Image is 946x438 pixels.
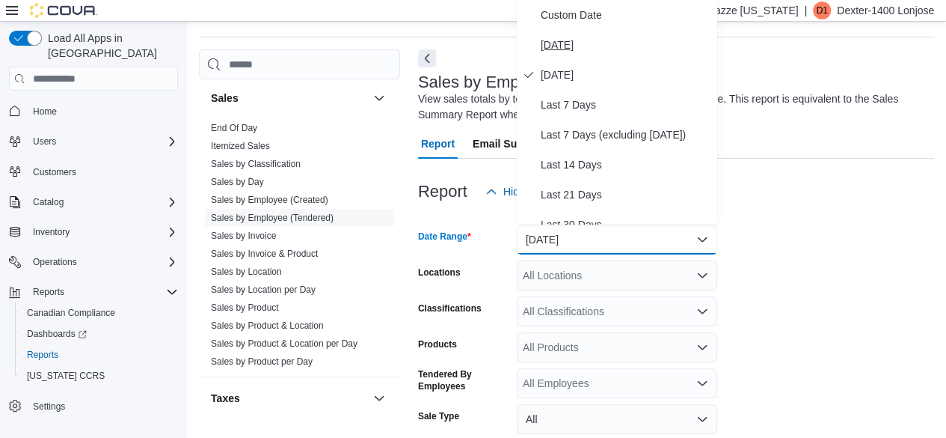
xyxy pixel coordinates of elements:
[27,133,178,150] span: Users
[27,283,178,301] span: Reports
[418,183,467,201] h3: Report
[15,302,184,323] button: Canadian Compliance
[517,225,717,255] button: [DATE]
[503,184,582,199] span: Hide Parameters
[27,349,58,361] span: Reports
[211,141,270,151] a: Itemized Sales
[473,129,568,159] span: Email Subscription
[211,356,313,367] a: Sales by Product per Day
[541,126,711,144] span: Last 7 Days (excluding [DATE])
[211,91,239,106] h3: Sales
[21,346,64,364] a: Reports
[199,119,400,377] div: Sales
[211,177,264,187] a: Sales by Day
[33,196,64,208] span: Catalog
[27,328,87,340] span: Dashboards
[211,91,367,106] button: Sales
[27,223,178,241] span: Inventory
[27,163,82,181] a: Customers
[418,368,511,392] label: Tendered By Employees
[27,223,76,241] button: Inventory
[33,106,57,118] span: Home
[541,186,711,204] span: Last 21 Days
[816,1,827,19] span: D1
[15,365,184,386] button: [US_STATE] CCRS
[211,248,318,260] span: Sales by Invoice & Product
[27,370,105,382] span: [US_STATE] CCRS
[837,1,934,19] p: Dexter-1400 Lonjose
[211,123,257,133] a: End Of Day
[211,284,316,296] span: Sales by Location per Day
[21,325,93,343] a: Dashboards
[33,166,76,178] span: Customers
[33,286,64,298] span: Reports
[3,100,184,121] button: Home
[211,231,276,241] a: Sales by Invoice
[211,267,282,277] a: Sales by Location
[27,307,115,319] span: Canadian Compliance
[370,89,388,107] button: Sales
[418,73,643,91] h3: Sales by Employee (Tendered)
[33,136,56,147] span: Users
[15,344,184,365] button: Reports
[21,367,111,385] a: [US_STATE] CCRS
[27,253,83,271] button: Operations
[211,391,240,406] h3: Taxes
[211,159,301,169] a: Sales by Classification
[211,158,301,170] span: Sales by Classification
[541,216,711,234] span: Last 30 Days
[21,304,121,322] a: Canadian Compliance
[211,140,270,152] span: Itemized Sales
[541,96,711,114] span: Last 7 Days
[27,397,178,416] span: Settings
[211,176,264,188] span: Sales by Day
[479,177,588,207] button: Hide Parameters
[3,395,184,417] button: Settings
[696,305,708,317] button: Open list of options
[418,267,461,279] label: Locations
[418,49,436,67] button: Next
[27,162,178,181] span: Customers
[813,1,831,19] div: Dexter-1400 Lonjose
[211,212,334,224] span: Sales by Employee (Tendered)
[211,195,328,205] a: Sales by Employee (Created)
[211,356,313,368] span: Sales by Product per Day
[27,193,70,211] button: Catalog
[211,285,316,295] a: Sales by Location per Day
[21,325,178,343] span: Dashboards
[27,133,62,150] button: Users
[211,338,357,349] a: Sales by Product & Location per Day
[3,131,184,152] button: Users
[541,6,711,24] span: Custom Date
[211,320,324,332] span: Sales by Product & Location
[3,252,184,273] button: Operations
[418,231,471,243] label: Date Range
[42,31,178,61] span: Load All Apps in [GEOGRAPHIC_DATA]
[27,193,178,211] span: Catalog
[27,101,178,120] span: Home
[21,367,178,385] span: Washington CCRS
[211,122,257,134] span: End Of Day
[3,282,184,302] button: Reports
[370,389,388,407] button: Taxes
[21,346,178,364] span: Reports
[696,377,708,389] button: Open list of options
[211,194,328,206] span: Sales by Employee (Created)
[211,230,276,242] span: Sales by Invoice
[541,66,711,84] span: [DATE]
[421,129,455,159] span: Report
[211,320,324,331] a: Sales by Product & Location
[3,161,184,183] button: Customers
[211,302,279,313] a: Sales by Product
[418,338,457,350] label: Products
[211,302,279,314] span: Sales by Product
[418,91,927,123] div: View sales totals by tendered employee for a specified date range. This report is equivalent to t...
[27,253,178,271] span: Operations
[15,323,184,344] a: Dashboards
[696,341,708,353] button: Open list of options
[27,283,70,301] button: Reports
[517,404,717,434] button: All
[211,338,357,350] span: Sales by Product & Location per Day
[804,1,807,19] p: |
